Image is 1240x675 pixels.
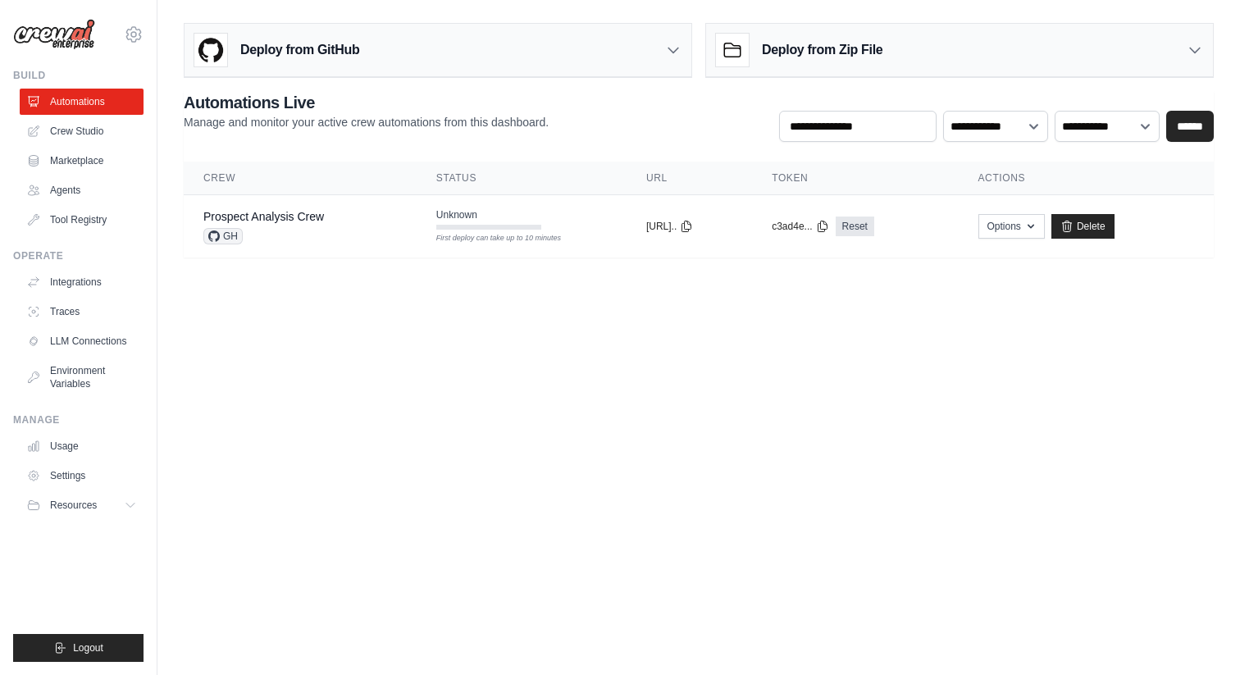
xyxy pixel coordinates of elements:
button: c3ad4e... [772,220,828,233]
button: Logout [13,634,144,662]
span: Logout [73,641,103,654]
a: Crew Studio [20,118,144,144]
a: Reset [836,217,874,236]
div: Manage [13,413,144,426]
button: Resources [20,492,144,518]
a: Agents [20,177,144,203]
a: Usage [20,433,144,459]
a: Automations [20,89,144,115]
img: Logo [13,19,95,50]
a: Settings [20,463,144,489]
button: Options [978,214,1045,239]
a: Integrations [20,269,144,295]
a: Marketplace [20,148,144,174]
th: Crew [184,162,417,195]
a: LLM Connections [20,328,144,354]
span: GH [203,228,243,244]
div: Build [13,69,144,82]
a: Tool Registry [20,207,144,233]
span: Resources [50,499,97,512]
th: URL [627,162,752,195]
p: Manage and monitor your active crew automations from this dashboard. [184,114,549,130]
a: Delete [1051,214,1115,239]
h3: Deploy from GitHub [240,40,359,60]
th: Token [752,162,958,195]
th: Status [417,162,627,195]
img: GitHub Logo [194,34,227,66]
a: Prospect Analysis Crew [203,210,324,223]
a: Traces [20,299,144,325]
th: Actions [959,162,1214,195]
span: Unknown [436,208,477,221]
a: Environment Variables [20,358,144,397]
h2: Automations Live [184,91,549,114]
div: Operate [13,249,144,262]
h3: Deploy from Zip File [762,40,882,60]
div: First deploy can take up to 10 minutes [436,233,541,244]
